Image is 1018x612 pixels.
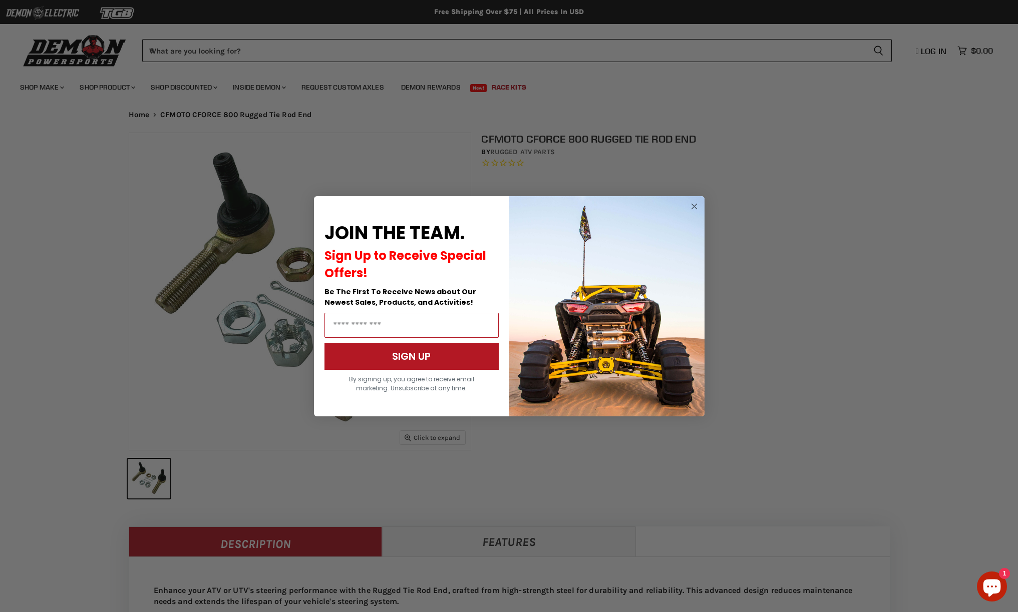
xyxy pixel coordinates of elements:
[324,313,499,338] input: Email Address
[974,571,1010,604] inbox-online-store-chat: Shopify online store chat
[324,220,465,246] span: JOIN THE TEAM.
[324,343,499,370] button: SIGN UP
[324,287,476,307] span: Be The First To Receive News about Our Newest Sales, Products, and Activities!
[324,247,486,281] span: Sign Up to Receive Special Offers!
[349,375,474,392] span: By signing up, you agree to receive email marketing. Unsubscribe at any time.
[688,200,701,213] button: Close dialog
[509,196,705,416] img: a9095488-b6e7-41ba-879d-588abfab540b.jpeg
